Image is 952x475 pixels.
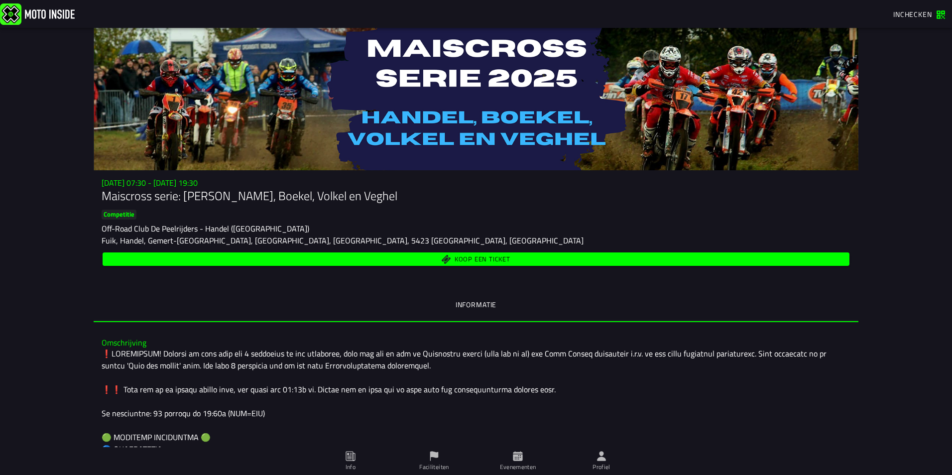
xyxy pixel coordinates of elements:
ion-label: Faciliteiten [419,463,449,472]
h3: Omschrijving [102,338,850,348]
ion-text: Fuik, Handel, Gemert-[GEOGRAPHIC_DATA], [GEOGRAPHIC_DATA], [GEOGRAPHIC_DATA], 5423 [GEOGRAPHIC_DA... [102,235,584,246]
a: Inchecken [888,5,950,22]
ion-label: Evenementen [500,463,536,472]
ion-label: Profiel [593,463,610,472]
ion-text: Off-Road Club De Peelrijders - Handel ([GEOGRAPHIC_DATA]) [102,223,309,235]
h1: Maiscross serie: [PERSON_NAME], Boekel, Volkel en Veghel [102,188,850,204]
h3: [DATE] 07:30 - [DATE] 19:30 [102,178,850,188]
ion-label: Info [346,463,356,472]
span: Koop een ticket [455,256,510,263]
span: Inchecken [893,9,932,19]
ion-text: Competitie [104,209,134,219]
